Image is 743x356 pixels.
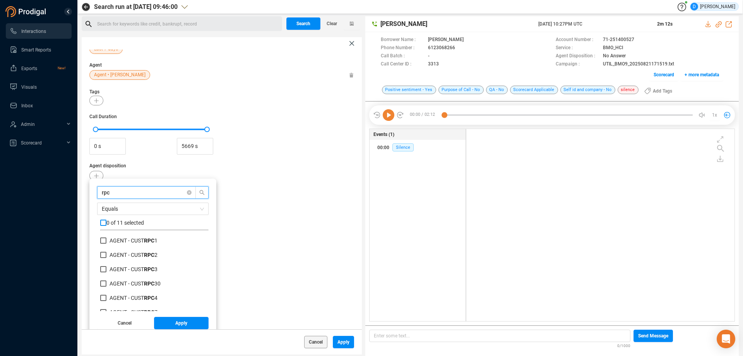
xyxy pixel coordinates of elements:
span: Purpose of Call - No [438,86,484,94]
span: Account Number : [556,36,599,44]
button: Add Tags [640,85,677,97]
a: Visuals [10,79,65,95]
span: 6123068266 [428,44,455,52]
span: Self id and company - No [560,86,615,94]
span: AGENT - CUST 4 [110,295,158,301]
span: QA - No [486,86,508,94]
span: Visuals [21,84,37,90]
div: grid [100,237,209,311]
span: Clear [327,17,337,30]
span: Events (1) [373,131,394,138]
b: RPC [144,295,154,301]
span: Call Duration [89,113,354,120]
div: grid [470,131,734,320]
span: [DATE] 10:27PM UTC [538,21,648,28]
span: Add Tags [653,85,672,97]
b: RPC [144,266,154,272]
span: BMO_HCI [603,44,623,52]
span: Call Direction [89,188,354,195]
input: Search Agent disposition [102,188,184,197]
span: Campaign : [556,60,599,69]
span: silence [618,86,639,94]
span: Agent • [PERSON_NAME] [94,70,146,80]
li: Inbox [6,98,72,113]
span: Service : [556,44,599,52]
span: 00:00 / 02:12 [404,109,444,121]
button: + more metadata [680,69,723,81]
li: Interactions [6,23,72,39]
div: Open Intercom Messenger [717,330,735,348]
span: 1x [712,109,717,121]
span: UTIL_BMO9_20250821171519.txt [603,60,674,69]
button: Apply [333,336,354,348]
span: - [428,52,430,60]
span: Scorecard [654,69,674,81]
span: Service [89,214,354,221]
button: 00:00Silence [370,140,466,155]
span: Exports [21,66,37,71]
span: Scorecard [21,140,42,146]
button: Clear [320,17,344,30]
span: [PERSON_NAME] [428,36,464,44]
span: 0/1000 [617,342,630,349]
span: Scorecard Applicable [510,86,558,94]
a: Smart Reports [10,42,65,57]
button: Scorecard [649,69,678,81]
span: Search [296,17,310,30]
span: 2m 12s [657,21,673,27]
span: Inbox [21,103,33,108]
span: + more metadata [685,69,719,81]
span: 71-251400527 [603,36,634,44]
b: RPC [144,309,154,315]
span: [PERSON_NAME] [380,19,537,29]
span: Send Message [638,330,668,342]
b: RPC [144,252,154,258]
div: 00:00 [377,141,389,154]
span: AGENT - CUST 30 [110,280,161,287]
span: Cancel [309,336,323,348]
a: Interactions [10,23,65,39]
span: Call Batch : [381,52,424,60]
span: Phone Number : [381,44,424,52]
li: Exports [6,60,72,76]
span: Call Center ID : [381,60,424,69]
span: AGENT - CUST 3 [110,266,158,272]
span: Silence [392,143,414,151]
span: AGENT - CUST 2 [110,252,158,258]
div: [PERSON_NAME] [690,3,735,10]
span: Agent disposition [89,162,354,169]
span: Positive sentiment - Yes [382,86,436,94]
span: Apply [175,317,187,329]
span: New! [58,60,65,76]
span: 0 of 11 selected [106,220,144,226]
li: Smart Reports [6,42,72,57]
span: Equals [102,203,204,215]
button: Cancel [304,336,327,348]
button: 1x [709,110,720,120]
span: AGENT - CUST 7 [110,309,158,315]
button: Send Message [633,330,673,342]
span: Admin [21,122,35,127]
span: No Answer [603,52,626,60]
span: Cancel [118,317,132,329]
span: Agent Disposition : [556,52,599,60]
span: D [693,3,696,10]
a: Inbox [10,98,65,113]
button: Search [286,17,320,30]
span: Tags [89,89,99,95]
b: RPC [144,280,154,287]
span: Smart Reports [21,47,51,53]
span: search [196,190,208,195]
span: 3313 [428,60,439,69]
span: AGENT - CUST 1 [110,237,158,244]
span: close-circle [187,190,192,195]
span: Interactions [21,29,46,34]
a: ExportsNew! [10,60,65,76]
span: Agent [89,62,354,69]
img: prodigal-logo [5,6,48,17]
span: Search run at [DATE] 09:46:00 [94,2,178,12]
li: Visuals [6,79,72,95]
b: RPC [144,237,154,244]
span: Borrower Name : [381,36,424,44]
span: Apply [337,336,349,348]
